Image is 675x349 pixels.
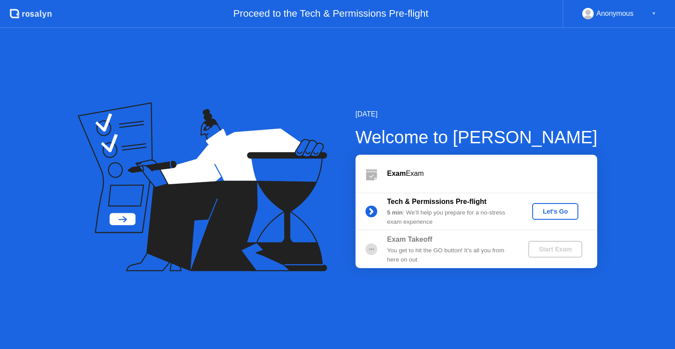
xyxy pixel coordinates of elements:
[536,208,575,215] div: Let's Go
[387,168,597,179] div: Exam
[532,203,578,220] button: Let's Go
[387,170,406,177] b: Exam
[387,208,514,226] div: : We’ll help you prepare for a no-stress exam experience
[652,8,656,19] div: ▼
[387,246,514,264] div: You get to hit the GO button! It’s all you from here on out
[532,246,579,253] div: Start Exam
[387,236,432,243] b: Exam Takeoff
[528,241,582,258] button: Start Exam
[387,198,486,205] b: Tech & Permissions Pre-flight
[356,124,598,150] div: Welcome to [PERSON_NAME]
[596,8,634,19] div: Anonymous
[356,109,598,120] div: [DATE]
[387,209,403,216] b: 5 min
